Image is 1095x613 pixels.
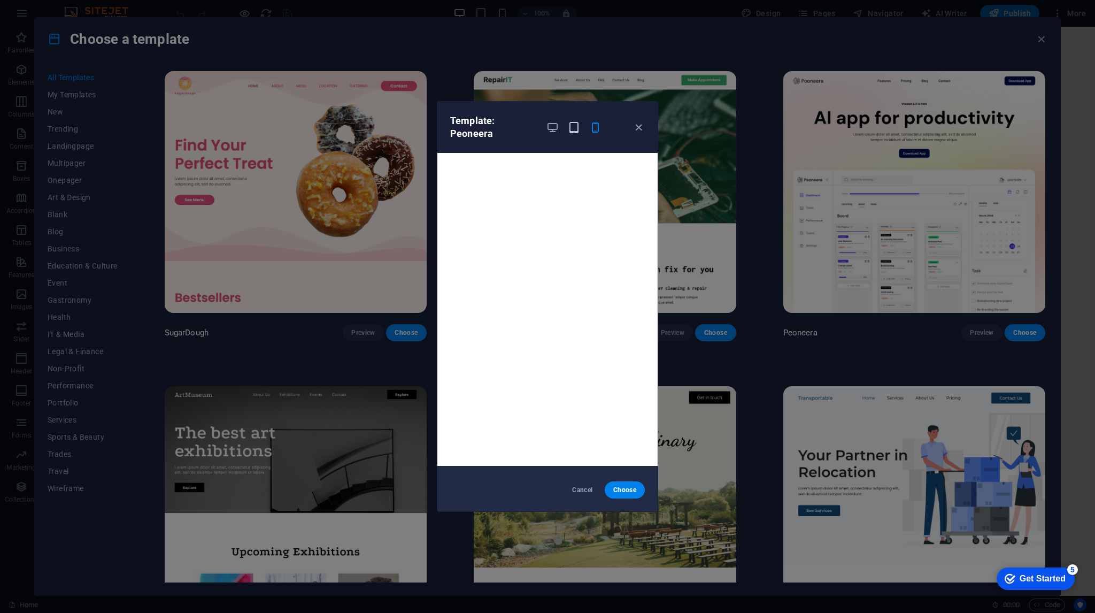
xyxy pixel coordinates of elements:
[571,486,594,494] span: Cancel
[79,2,90,13] div: 5
[32,12,78,21] div: Get Started
[450,114,537,140] h6: Template: Peoneera
[605,481,645,499] button: Choose
[9,5,87,28] div: Get Started 5 items remaining, 0% complete
[613,486,636,494] span: Choose
[562,481,603,499] button: Cancel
